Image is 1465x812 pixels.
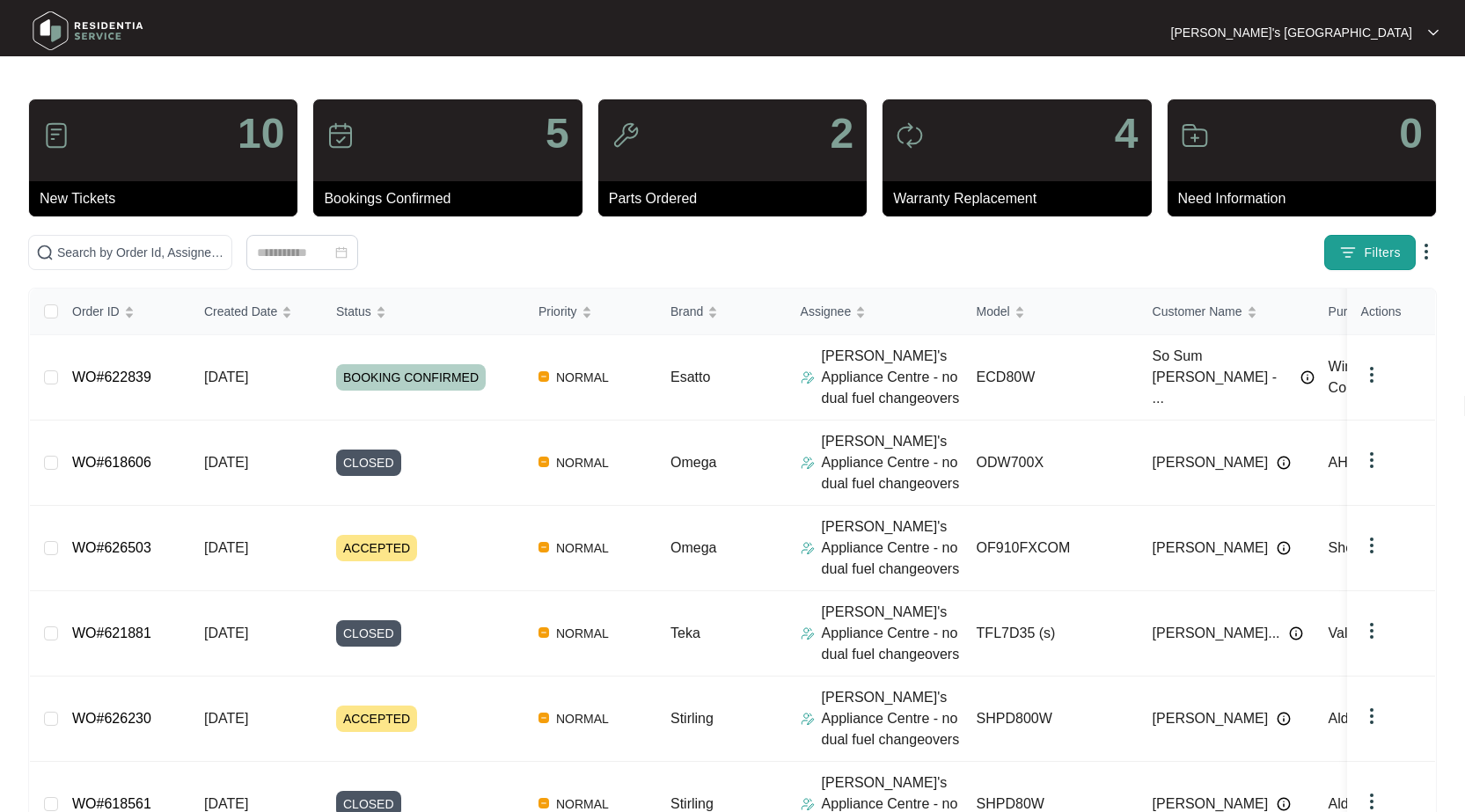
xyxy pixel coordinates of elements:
[58,289,190,335] th: Order ID
[72,369,151,384] a: WO#622839
[670,625,700,640] span: Teka
[1171,24,1412,41] p: [PERSON_NAME]'s [GEOGRAPHIC_DATA]
[1277,541,1291,555] img: Info icon
[1399,113,1423,155] p: 0
[1339,244,1357,261] img: filter icon
[963,421,1139,506] td: ODW700X
[72,540,151,555] a: WO#626503
[801,712,815,726] img: Assigner Icon
[612,121,640,150] img: icon
[1153,708,1269,729] span: [PERSON_NAME]
[238,113,284,155] p: 10
[963,289,1139,335] th: Model
[549,452,616,473] span: NORMAL
[830,113,853,155] p: 2
[204,625,248,640] span: [DATE]
[1277,712,1291,726] img: Info icon
[546,113,569,155] p: 5
[1181,121,1209,150] img: icon
[72,796,151,811] a: WO#618561
[538,542,549,552] img: Vercel Logo
[190,289,322,335] th: Created Date
[204,540,248,555] span: [DATE]
[538,713,549,723] img: Vercel Logo
[1115,113,1139,155] p: 4
[336,535,417,561] span: ACCEPTED
[1361,535,1382,556] img: dropdown arrow
[549,708,616,729] span: NORMAL
[336,706,417,732] span: ACCEPTED
[822,431,963,494] p: [PERSON_NAME]'s Appliance Centre - no dual fuel changeovers
[977,302,1010,321] span: Model
[538,371,549,382] img: Vercel Logo
[1329,796,1352,811] span: Aldi
[801,797,815,811] img: Assigner Icon
[1153,623,1280,644] span: [PERSON_NAME]...
[1361,450,1382,471] img: dropdown arrow
[1364,244,1401,262] span: Filters
[801,302,852,321] span: Assignee
[1139,289,1315,335] th: Customer Name
[324,188,582,209] p: Bookings Confirmed
[549,623,616,644] span: NORMAL
[1329,711,1352,726] span: Aldi
[204,711,248,726] span: [DATE]
[963,591,1139,677] td: TFL7D35 (s)
[656,289,787,335] th: Brand
[1153,452,1269,473] span: [PERSON_NAME]
[72,302,120,321] span: Order ID
[1153,346,1292,409] span: So Sum [PERSON_NAME] - ...
[1329,625,1454,640] span: Valeo Constructions
[670,711,714,726] span: Stirling
[1361,791,1382,812] img: dropdown arrow
[670,302,703,321] span: Brand
[1361,620,1382,641] img: dropdown arrow
[822,516,963,580] p: [PERSON_NAME]'s Appliance Centre - no dual fuel changeovers
[57,243,224,262] input: Search by Order Id, Assignee Name, Customer Name, Brand and Model
[538,798,549,808] img: Vercel Logo
[822,346,963,409] p: [PERSON_NAME]'s Appliance Centre - no dual fuel changeovers
[40,188,297,209] p: New Tickets
[896,121,924,150] img: icon
[36,244,54,261] img: search-icon
[963,677,1139,762] td: SHPD800W
[1361,364,1382,385] img: dropdown arrow
[204,455,248,470] span: [DATE]
[204,369,248,384] span: [DATE]
[538,457,549,467] img: Vercel Logo
[670,796,714,811] span: Stirling
[822,687,963,750] p: [PERSON_NAME]'s Appliance Centre - no dual fuel changeovers
[549,538,616,559] span: NORMAL
[336,620,401,647] span: CLOSED
[549,367,616,388] span: NORMAL
[1416,241,1437,262] img: dropdown arrow
[326,121,355,150] img: icon
[72,711,151,726] a: WO#626230
[1329,455,1401,470] span: AHB Group
[801,626,815,640] img: Assigner Icon
[1153,302,1242,321] span: Customer Name
[609,188,867,209] p: Parts Ordered
[963,506,1139,591] td: OF910FXCOM
[204,302,277,321] span: Created Date
[1277,456,1291,470] img: Info icon
[204,796,248,811] span: [DATE]
[801,541,815,555] img: Assigner Icon
[336,450,401,476] span: CLOSED
[336,302,371,321] span: Status
[1324,235,1416,270] button: filter iconFilters
[524,289,656,335] th: Priority
[670,455,716,470] span: Omega
[1277,797,1291,811] img: Info icon
[1289,626,1303,640] img: Info icon
[1361,706,1382,727] img: dropdown arrow
[1153,538,1269,559] span: [PERSON_NAME]
[670,369,710,384] span: Esatto
[26,4,150,57] img: residentia service logo
[801,456,815,470] img: Assigner Icon
[787,289,963,335] th: Assignee
[1300,370,1315,384] img: Info icon
[1428,28,1439,37] img: dropdown arrow
[336,364,486,391] span: BOOKING CONFIRMED
[670,540,716,555] span: Omega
